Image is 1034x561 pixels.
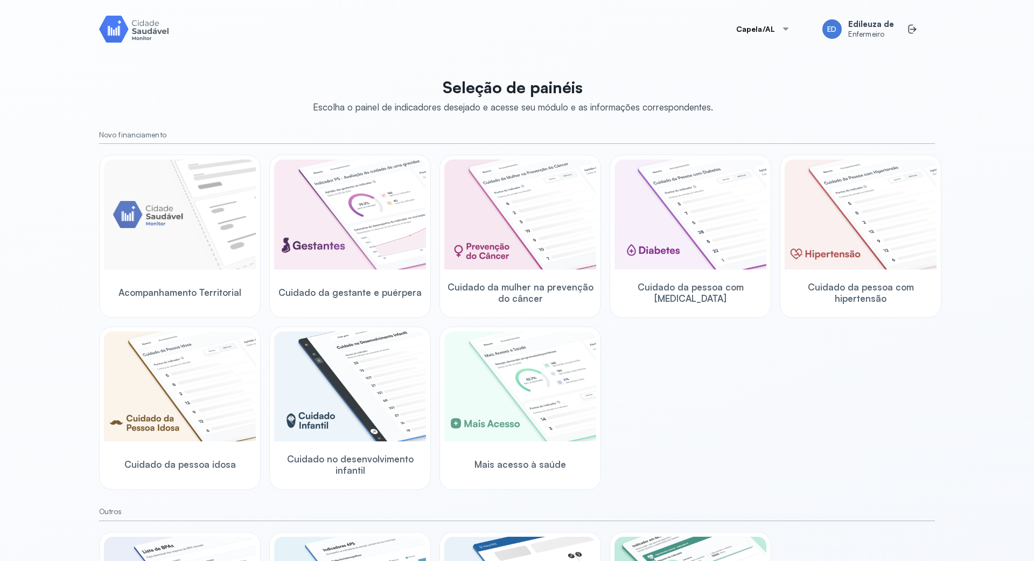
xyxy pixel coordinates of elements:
img: hypertension.png [785,160,937,269]
img: Logotipo do produto Monitor [99,13,169,44]
img: diabetics.png [614,160,766,269]
img: woman-cancer-prevention-care.png [444,160,596,269]
span: Cuidado da pessoa com hipertensão [785,281,937,304]
img: healthcare-greater-access.png [444,331,596,441]
small: Novo financiamento [99,130,935,140]
span: ED [827,25,836,34]
img: pregnants.png [274,160,426,269]
span: Edileuza de [848,19,894,30]
span: Cuidado no desenvolvimento infantil [274,453,426,476]
span: Mais acesso à saúde [474,459,566,470]
div: Escolha o painel de indicadores desejado e acesse seu módulo e as informações correspondentes. [313,101,713,113]
span: Cuidado da pessoa idosa [124,459,236,470]
span: Acompanhamento Territorial [118,287,241,298]
button: Capela/AL [723,18,803,40]
span: Cuidado da mulher na prevenção do câncer [444,281,596,304]
img: child-development.png [274,331,426,441]
img: placeholder-module-ilustration.png [104,160,256,269]
small: Outros [99,507,935,516]
p: Seleção de painéis [313,78,713,97]
span: Enfermeiro [848,30,894,39]
img: elderly.png [104,331,256,441]
span: Cuidado da pessoa com [MEDICAL_DATA] [614,281,766,304]
span: Cuidado da gestante e puérpera [278,287,422,298]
